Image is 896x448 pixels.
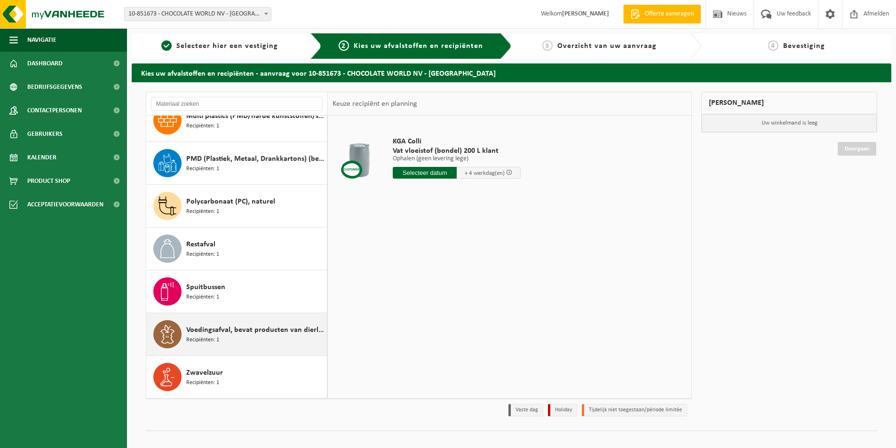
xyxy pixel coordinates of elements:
[328,92,422,116] div: Keuze recipiënt en planning
[27,75,82,99] span: Bedrijfsgegevens
[186,293,219,302] span: Recipiënten: 1
[393,137,521,146] span: KGA Colli
[186,250,219,259] span: Recipiënten: 1
[548,404,577,417] li: Holiday
[27,28,56,52] span: Navigatie
[393,146,521,156] span: Vat vloeistof (bondel) 200 L klant
[186,110,325,122] span: Multi plastics (PMD/harde kunststoffen/spanbanden/EPS/folie naturel/folie gemengd)
[146,142,327,185] button: PMD (Plastiek, Metaal, Drankkartons) (bedrijven) Recipiënten: 1
[146,228,327,270] button: Restafval Recipiënten: 1
[146,270,327,313] button: Spuitbussen Recipiënten: 1
[339,40,349,51] span: 2
[146,99,327,142] button: Multi plastics (PMD/harde kunststoffen/spanbanden/EPS/folie naturel/folie gemengd) Recipiënten: 1
[186,239,215,250] span: Restafval
[562,10,609,17] strong: [PERSON_NAME]
[27,122,63,146] span: Gebruikers
[186,367,223,378] span: Zwavelzuur
[701,92,877,114] div: [PERSON_NAME]
[393,167,457,179] input: Selecteer datum
[124,7,271,21] span: 10-851673 - CHOCOLATE WORLD NV - HOBOKEN
[542,40,553,51] span: 3
[186,153,325,165] span: PMD (Plastiek, Metaal, Drankkartons) (bedrijven)
[623,5,701,24] a: Offerte aanvragen
[642,9,696,19] span: Offerte aanvragen
[132,63,891,82] h2: Kies uw afvalstoffen en recipiënten - aanvraag voor 10-851673 - CHOCOLATE WORLD NV - [GEOGRAPHIC_...
[27,169,70,193] span: Product Shop
[186,324,325,336] span: Voedingsafval, bevat producten van dierlijke oorsprong, onverpakt, categorie 3
[186,165,219,173] span: Recipiënten: 1
[186,336,219,345] span: Recipiënten: 1
[702,114,877,132] p: Uw winkelmand is leeg
[186,196,275,207] span: Polycarbonaat (PC), naturel
[136,40,303,52] a: 1Selecteer hier een vestiging
[186,378,219,387] span: Recipiënten: 1
[393,156,521,162] p: Ophalen (geen levering lege)
[838,142,876,156] a: Doorgaan
[27,52,63,75] span: Dashboard
[27,146,56,169] span: Kalender
[768,40,778,51] span: 4
[161,40,172,51] span: 1
[508,404,543,417] li: Vaste dag
[465,170,505,176] span: + 4 werkdag(en)
[176,42,278,50] span: Selecteer hier een vestiging
[146,185,327,228] button: Polycarbonaat (PC), naturel Recipiënten: 1
[27,99,82,122] span: Contactpersonen
[146,356,327,398] button: Zwavelzuur Recipiënten: 1
[783,42,825,50] span: Bevestiging
[354,42,483,50] span: Kies uw afvalstoffen en recipiënten
[582,404,687,417] li: Tijdelijk niet toegestaan/période limitée
[125,8,271,21] span: 10-851673 - CHOCOLATE WORLD NV - HOBOKEN
[146,313,327,356] button: Voedingsafval, bevat producten van dierlijke oorsprong, onverpakt, categorie 3 Recipiënten: 1
[186,207,219,216] span: Recipiënten: 1
[186,282,225,293] span: Spuitbussen
[186,122,219,131] span: Recipiënten: 1
[557,42,657,50] span: Overzicht van uw aanvraag
[151,97,323,111] input: Materiaal zoeken
[27,193,103,216] span: Acceptatievoorwaarden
